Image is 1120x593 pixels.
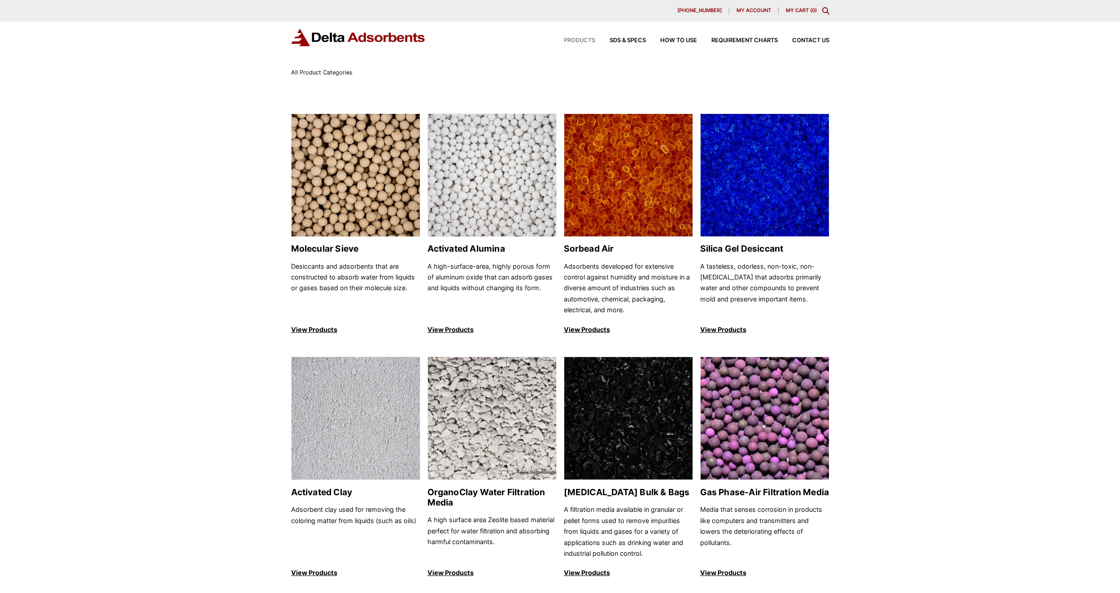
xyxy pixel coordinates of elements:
p: Adsorbent clay used for removing the coloring matter from liquids (such as oils) [291,504,420,559]
p: Media that senses corrosion in products like computers and transmitters and lowers the deteriorat... [700,504,829,559]
p: View Products [427,324,557,335]
img: Gas Phase-Air Filtration Media [701,357,829,480]
img: Silica Gel Desiccant [701,114,829,237]
img: Activated Clay [292,357,420,480]
a: My account [729,7,779,14]
h2: Activated Clay [291,487,420,497]
img: Delta Adsorbents [291,29,426,46]
img: Molecular Sieve [292,114,420,237]
p: Adsorbents developed for extensive control against humidity and moisture in a diverse amount of i... [564,261,693,316]
a: Silica Gel Desiccant Silica Gel Desiccant A tasteless, odorless, non-toxic, non-[MEDICAL_DATA] th... [700,113,829,336]
span: Contact Us [792,38,829,44]
a: Products [549,38,595,44]
span: 0 [812,7,815,13]
p: A filtration media available in granular or pellet forms used to remove impurities from liquids a... [564,504,693,559]
p: A high-surface-area, highly porous form of aluminum oxide that can adsorb gases and liquids witho... [427,261,557,316]
p: A tasteless, odorless, non-toxic, non-[MEDICAL_DATA] that adsorbs primarily water and other compo... [700,261,829,316]
a: Molecular Sieve Molecular Sieve Desiccants and adsorbents that are constructed to absorb water fr... [291,113,420,336]
a: My Cart (0) [786,7,817,13]
p: View Products [700,567,829,578]
img: Activated Alumina [428,114,556,237]
p: View Products [564,324,693,335]
div: Toggle Modal Content [822,7,829,14]
p: A high surface area Zeolite based material perfect for water filtration and absorbing harmful con... [427,515,557,559]
p: Desiccants and adsorbents that are constructed to absorb water from liquids or gases based on the... [291,261,420,316]
h2: Activated Alumina [427,244,557,254]
a: Activated Carbon Bulk & Bags [MEDICAL_DATA] Bulk & Bags A filtration media available in granular ... [564,357,693,579]
p: View Products [291,324,420,335]
span: Products [564,38,595,44]
a: Gas Phase-Air Filtration Media Gas Phase-Air Filtration Media Media that senses corrosion in prod... [700,357,829,579]
h2: OrganoClay Water Filtration Media [427,487,557,508]
h2: [MEDICAL_DATA] Bulk & Bags [564,487,693,497]
span: SDS & SPECS [610,38,646,44]
a: OrganoClay Water Filtration Media OrganoClay Water Filtration Media A high surface area Zeolite b... [427,357,557,579]
span: My account [736,8,771,13]
img: OrganoClay Water Filtration Media [428,357,556,480]
a: Activated Alumina Activated Alumina A high-surface-area, highly porous form of aluminum oxide tha... [427,113,557,336]
h2: Gas Phase-Air Filtration Media [700,487,829,497]
a: How to Use [646,38,697,44]
h2: Silica Gel Desiccant [700,244,829,254]
span: All Product Categories [291,69,353,76]
img: Activated Carbon Bulk & Bags [564,357,693,480]
a: Contact Us [778,38,829,44]
h2: Sorbead Air [564,244,693,254]
p: View Products [291,567,420,578]
a: Sorbead Air Sorbead Air Adsorbents developed for extensive control against humidity and moisture ... [564,113,693,336]
a: Requirement Charts [697,38,778,44]
img: Sorbead Air [564,114,693,237]
span: Requirement Charts [711,38,778,44]
a: Activated Clay Activated Clay Adsorbent clay used for removing the coloring matter from liquids (... [291,357,420,579]
h2: Molecular Sieve [291,244,420,254]
a: [PHONE_NUMBER] [670,7,729,14]
a: SDS & SPECS [595,38,646,44]
p: View Products [427,567,557,578]
p: View Products [564,567,693,578]
span: How to Use [660,38,697,44]
span: [PHONE_NUMBER] [677,8,722,13]
p: View Products [700,324,829,335]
